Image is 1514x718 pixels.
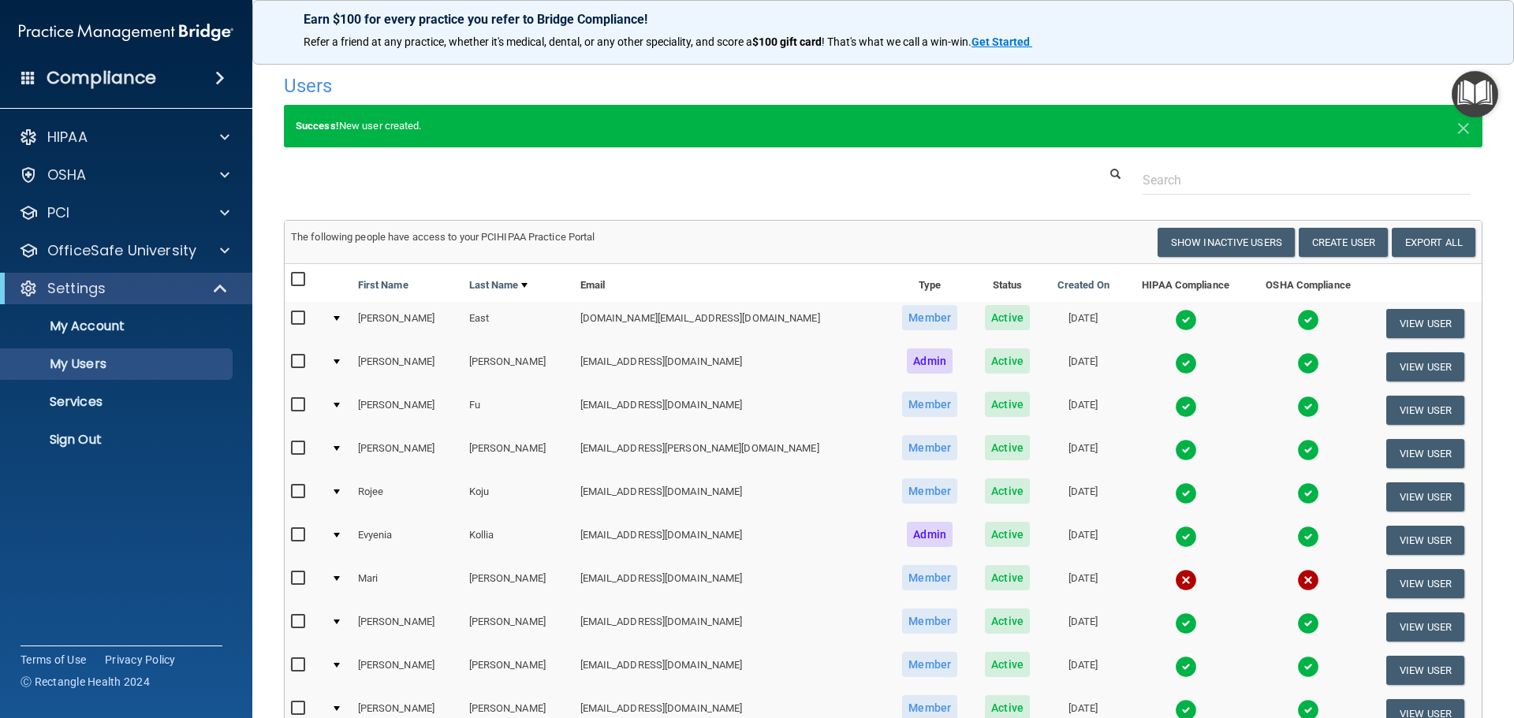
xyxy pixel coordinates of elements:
[1386,526,1464,555] button: View User
[1175,569,1197,591] img: cross.ca9f0e7f.svg
[47,166,87,184] p: OSHA
[574,475,888,519] td: [EMAIL_ADDRESS][DOMAIN_NAME]
[1297,439,1319,461] img: tick.e7d51cea.svg
[1124,264,1248,302] th: HIPAA Compliance
[1297,309,1319,331] img: tick.e7d51cea.svg
[902,435,957,460] span: Member
[822,35,971,48] span: ! That's what we call a win-win.
[19,128,229,147] a: HIPAA
[1175,396,1197,418] img: tick.e7d51cea.svg
[1043,389,1124,432] td: [DATE]
[1043,519,1124,562] td: [DATE]
[1456,110,1471,142] span: ×
[574,649,888,692] td: [EMAIL_ADDRESS][DOMAIN_NAME]
[574,605,888,649] td: [EMAIL_ADDRESS][DOMAIN_NAME]
[352,345,463,389] td: [PERSON_NAME]
[463,519,574,562] td: Kollia
[463,475,574,519] td: Koju
[1175,439,1197,461] img: tick.e7d51cea.svg
[1297,482,1319,504] img: tick.e7d51cea.svg
[1175,309,1197,331] img: tick.e7d51cea.svg
[1057,276,1109,295] a: Created On
[1299,228,1388,257] button: Create User
[1297,396,1319,418] img: tick.e7d51cea.svg
[985,522,1030,547] span: Active
[296,120,339,132] strong: Success!
[971,264,1042,302] th: Status
[1456,117,1471,136] button: Close
[1175,526,1197,548] img: tick.e7d51cea.svg
[985,478,1030,504] span: Active
[902,565,957,590] span: Member
[291,231,595,243] span: The following people have access to your PCIHIPAA Practice Portal
[1392,228,1475,257] a: Export All
[574,345,888,389] td: [EMAIL_ADDRESS][DOMAIN_NAME]
[985,565,1030,590] span: Active
[463,432,574,475] td: [PERSON_NAME]
[985,305,1030,330] span: Active
[10,432,226,448] p: Sign Out
[352,562,463,605] td: Mari
[907,348,953,374] span: Admin
[19,203,229,222] a: PCI
[907,522,953,547] span: Admin
[1386,612,1464,642] button: View User
[752,35,822,48] strong: $100 gift card
[1043,605,1124,649] td: [DATE]
[985,435,1030,460] span: Active
[902,608,957,634] span: Member
[304,12,1463,27] p: Earn $100 for every practice you refer to Bridge Compliance!
[1386,309,1464,338] button: View User
[47,128,88,147] p: HIPAA
[352,302,463,345] td: [PERSON_NAME]
[902,392,957,417] span: Member
[10,356,226,372] p: My Users
[1386,439,1464,468] button: View User
[1043,649,1124,692] td: [DATE]
[574,302,888,345] td: [DOMAIN_NAME][EMAIL_ADDRESS][DOMAIN_NAME]
[304,35,752,48] span: Refer a friend at any practice, whether it's medical, dental, or any other speciality, and score a
[1297,569,1319,591] img: cross.ca9f0e7f.svg
[284,76,973,96] h4: Users
[352,475,463,519] td: Rojee
[1297,526,1319,548] img: tick.e7d51cea.svg
[574,264,888,302] th: Email
[463,389,574,432] td: Fu
[469,276,528,295] a: Last Name
[1297,612,1319,634] img: tick.e7d51cea.svg
[971,35,1030,48] strong: Get Started
[47,241,196,260] p: OfficeSafe University
[463,649,574,692] td: [PERSON_NAME]
[902,478,957,504] span: Member
[47,203,69,222] p: PCI
[463,345,574,389] td: [PERSON_NAME]
[985,392,1030,417] span: Active
[1043,302,1124,345] td: [DATE]
[1043,562,1124,605] td: [DATE]
[1043,432,1124,475] td: [DATE]
[352,519,463,562] td: Evyenia
[352,649,463,692] td: [PERSON_NAME]
[1386,352,1464,381] button: View User
[463,605,574,649] td: [PERSON_NAME]
[19,166,229,184] a: OSHA
[1143,166,1471,195] input: Search
[1175,612,1197,634] img: tick.e7d51cea.svg
[1386,482,1464,512] button: View User
[10,318,226,334] p: My Account
[10,394,226,410] p: Services
[985,608,1030,634] span: Active
[19,279,229,298] a: Settings
[463,562,574,605] td: [PERSON_NAME]
[1043,345,1124,389] td: [DATE]
[1175,352,1197,374] img: tick.e7d51cea.svg
[47,67,156,89] h4: Compliance
[902,652,957,677] span: Member
[352,432,463,475] td: [PERSON_NAME]
[1386,656,1464,685] button: View User
[902,305,957,330] span: Member
[1158,228,1295,257] button: Show Inactive Users
[352,389,463,432] td: [PERSON_NAME]
[463,302,574,345] td: East
[21,652,86,668] a: Terms of Use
